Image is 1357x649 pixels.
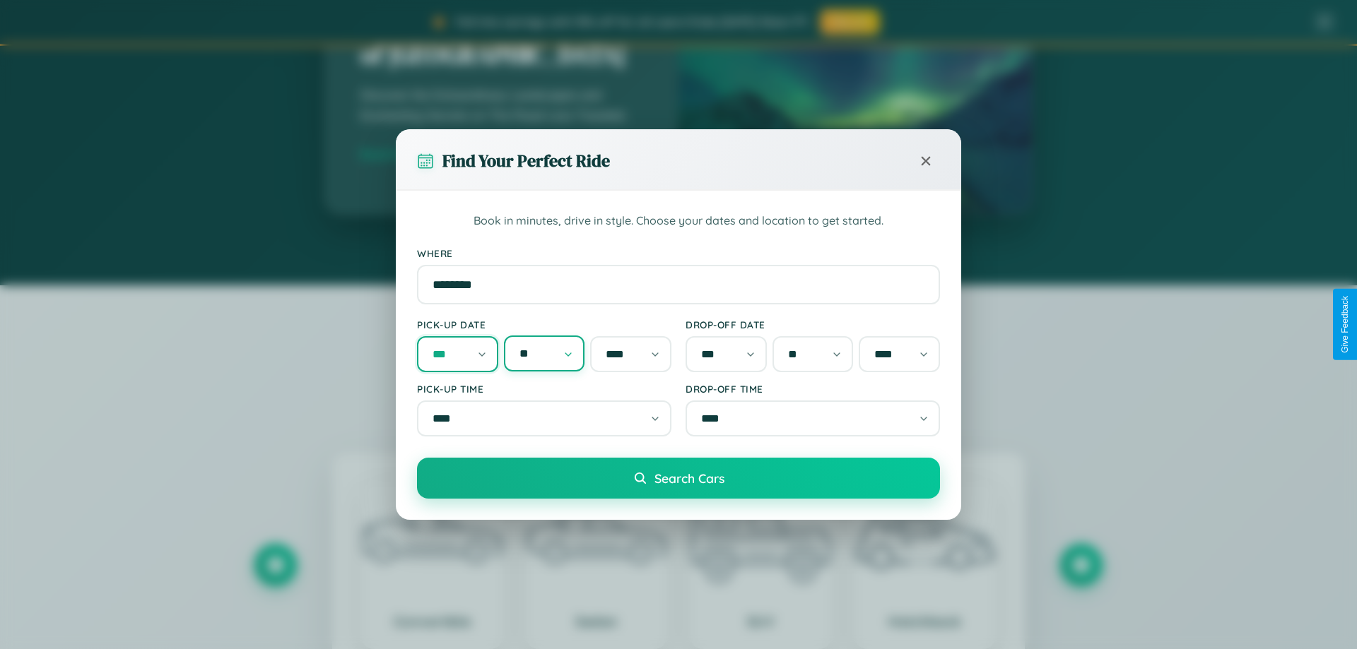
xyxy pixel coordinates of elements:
button: Search Cars [417,458,940,499]
label: Drop-off Time [686,383,940,395]
label: Where [417,247,940,259]
label: Pick-up Time [417,383,671,395]
label: Pick-up Date [417,318,671,331]
p: Book in minutes, drive in style. Choose your dates and location to get started. [417,212,940,230]
h3: Find Your Perfect Ride [442,149,610,172]
label: Drop-off Date [686,318,940,331]
span: Search Cars [654,470,724,486]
